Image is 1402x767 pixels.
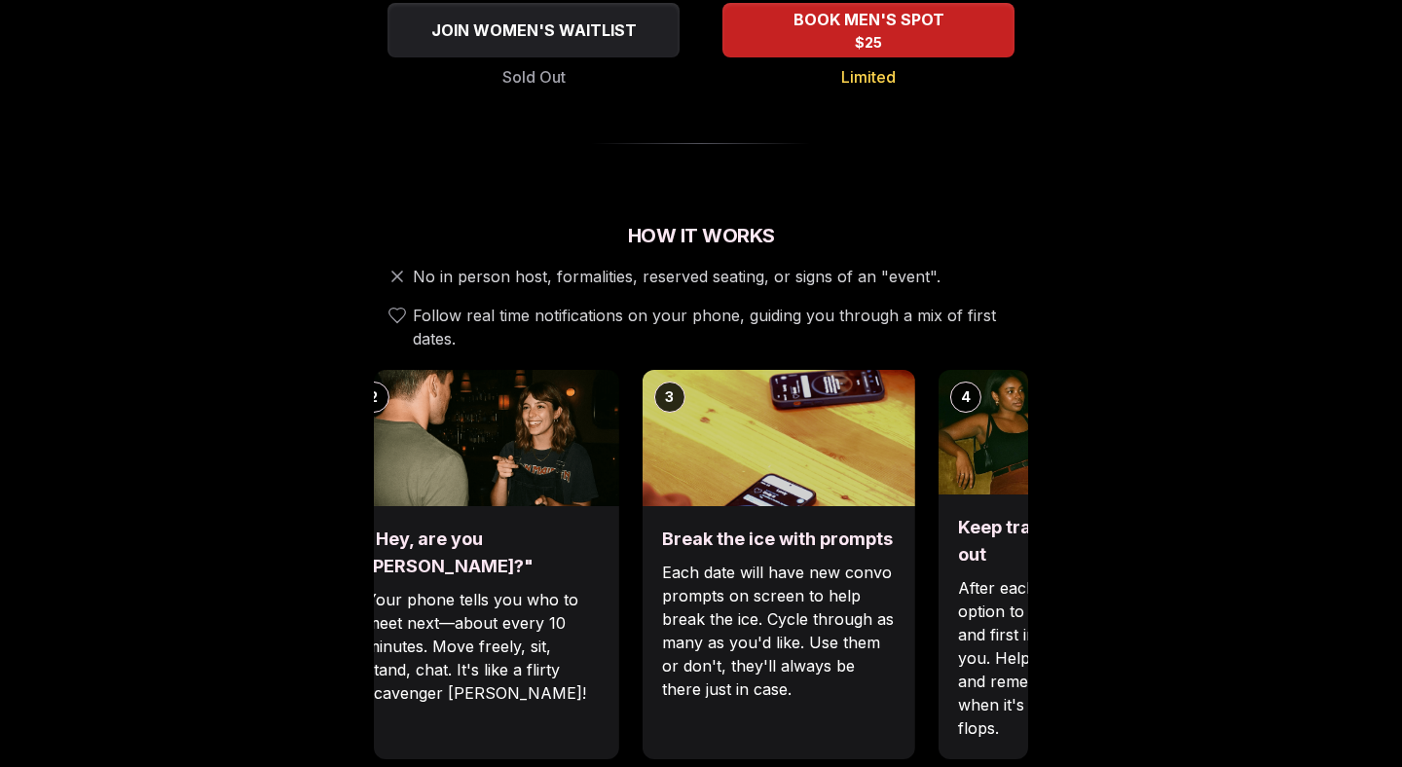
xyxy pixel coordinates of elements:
[958,576,1192,740] p: After each date, you'll have the option to jot down quick notes and first impressions. Just for y...
[643,370,915,506] img: Break the ice with prompts
[387,3,680,57] button: JOIN WOMEN'S WAITLIST - Sold Out
[366,588,600,705] p: Your phone tells you who to meet next—about every 10 minutes. Move freely, sit, stand, chat. It's...
[662,561,896,701] p: Each date will have new convo prompts on screen to help break the ice. Cycle through as many as y...
[950,382,981,413] div: 4
[374,222,1028,249] h2: How It Works
[502,65,566,89] span: Sold Out
[358,382,389,413] div: 2
[427,18,641,42] span: JOIN WOMEN'S WAITLIST
[654,382,685,413] div: 3
[790,8,948,31] span: BOOK MEN'S SPOT
[958,514,1192,568] h3: Keep track of who stood out
[855,33,882,53] span: $25
[841,65,896,89] span: Limited
[366,526,600,580] h3: "Hey, are you [PERSON_NAME]?"
[722,3,1015,57] button: BOOK MEN'S SPOT - Limited
[413,304,1020,350] span: Follow real time notifications on your phone, guiding you through a mix of first dates.
[939,370,1211,494] img: Keep track of who stood out
[413,265,941,288] span: No in person host, formalities, reserved seating, or signs of an "event".
[662,526,896,553] h3: Break the ice with prompts
[347,370,619,506] img: "Hey, are you Max?"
